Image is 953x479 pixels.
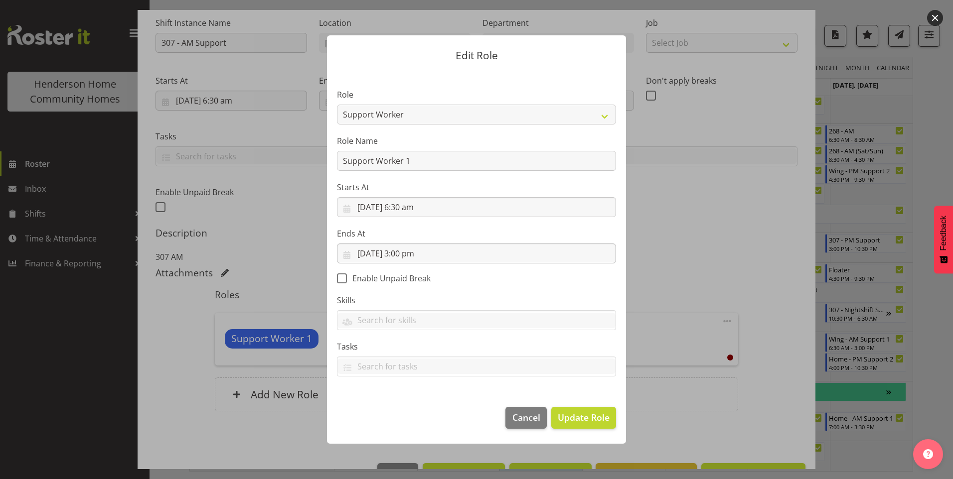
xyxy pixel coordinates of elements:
img: help-xxl-2.png [923,449,933,459]
input: E.g. Waiter 1 [337,151,616,171]
input: Search for skills [337,313,616,328]
label: Tasks [337,341,616,353]
span: Update Role [558,411,610,424]
button: Update Role [551,407,616,429]
span: Feedback [939,216,948,250]
label: Starts At [337,181,616,193]
label: Ends At [337,228,616,239]
label: Role [337,89,616,101]
p: Edit Role [337,50,616,61]
span: Cancel [512,411,540,424]
input: Search for tasks [337,359,616,374]
label: Role Name [337,135,616,147]
label: Skills [337,294,616,306]
input: Click to select... [337,197,616,217]
span: Enable Unpaid Break [347,273,431,283]
button: Cancel [505,407,546,429]
button: Feedback - Show survey [934,206,953,273]
input: Click to select... [337,243,616,263]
